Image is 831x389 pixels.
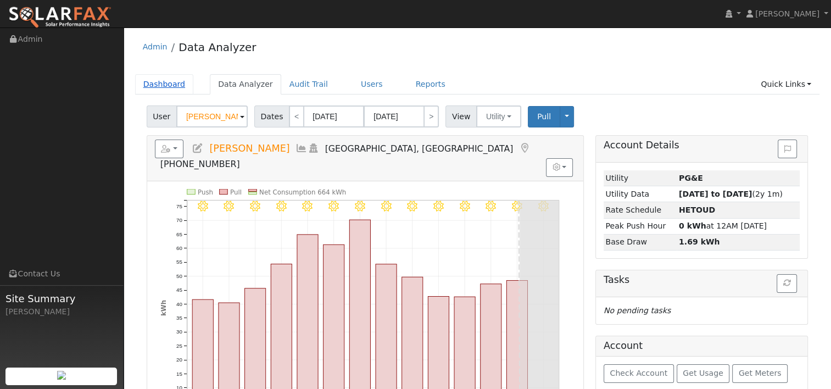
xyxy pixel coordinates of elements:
td: Peak Push Hour [604,218,677,234]
a: Map [518,143,531,154]
span: Check Account [610,369,667,377]
a: Quick Links [752,74,819,95]
span: Pull [537,112,551,121]
a: Admin [143,42,168,51]
a: Dashboard [135,74,194,95]
span: User [147,105,177,127]
a: Edit User (35197) [192,143,204,154]
td: Utility Data [604,186,677,202]
td: Base Draw [604,234,677,250]
input: Select a User [176,105,248,127]
a: Login As (last Never) [308,143,320,154]
img: SolarFax [8,6,111,29]
a: < [289,105,304,127]
img: retrieve [57,371,66,380]
td: at 12AM [DATE] [677,218,800,234]
button: Get Usage [677,364,730,383]
span: Dates [254,105,289,127]
td: Utility [604,170,677,186]
button: Utility [476,105,521,127]
strong: [DATE] to [DATE] [679,190,752,198]
span: [PERSON_NAME] [209,143,289,154]
span: Site Summary [5,291,118,306]
a: Audit Trail [281,74,336,95]
h5: Account [604,340,643,351]
h5: Account Details [604,140,800,151]
button: Pull [528,106,560,127]
button: Check Account [604,364,674,383]
strong: ID: 17163276, authorized: 08/11/25 [679,174,703,182]
button: Issue History [778,140,797,158]
a: Multi-Series Graph [295,143,308,154]
button: Refresh [777,274,797,293]
a: Users [353,74,391,95]
span: View [445,105,477,127]
strong: 0 kWh [679,221,706,230]
a: Data Analyzer [179,41,256,54]
span: [PHONE_NUMBER] [160,159,240,169]
strong: 1.69 kWh [679,237,720,246]
div: [PERSON_NAME] [5,306,118,318]
a: Reports [408,74,454,95]
button: Get Meters [732,364,788,383]
td: Rate Schedule [604,202,677,218]
i: No pending tasks [604,306,671,315]
a: Data Analyzer [210,74,281,95]
span: Get Usage [683,369,723,377]
span: Get Meters [739,369,782,377]
h5: Tasks [604,274,800,286]
span: [GEOGRAPHIC_DATA], [GEOGRAPHIC_DATA] [325,143,514,154]
a: > [423,105,439,127]
span: [PERSON_NAME] [755,9,819,18]
strong: H [679,205,715,214]
span: (2y 1m) [679,190,783,198]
